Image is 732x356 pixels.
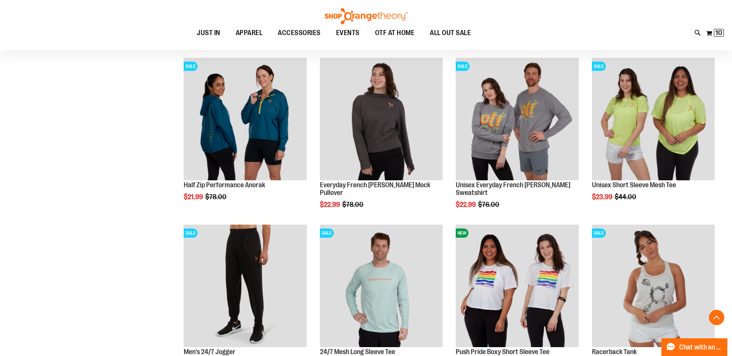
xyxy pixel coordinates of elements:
[320,225,443,347] img: Main Image of 1457095
[180,54,310,220] div: product
[456,201,477,208] span: $22.99
[592,348,637,356] a: Racerback Tank
[320,348,395,356] a: 24/7 Mesh Long Sleeve Tee
[184,228,198,238] span: SALE
[592,62,606,71] span: SALE
[316,54,446,228] div: product
[592,181,676,189] a: Unisex Short Sleeve Mesh Tee
[592,225,715,347] img: Product image for Racerback Tank
[709,310,724,325] button: Back To Top
[184,225,306,347] img: Product image for 24/7 Jogger
[320,181,430,196] a: Everyday French [PERSON_NAME] Mock Pullover
[184,225,306,348] a: Product image for 24/7 JoggerSALE
[456,225,578,348] a: Product image for Push Pride Boxy Short Sleeve TeeNEW
[320,201,341,208] span: $22.99
[278,24,321,42] span: ACCESSORIES
[336,24,360,42] span: EVENTS
[456,228,468,238] span: NEW
[342,201,365,208] span: $78.00
[236,24,263,42] span: APPAREL
[320,58,443,181] a: Product image for Everyday French Terry Crop Mock Pullover
[588,54,718,220] div: product
[456,181,570,196] a: Unisex Everyday French [PERSON_NAME] Sweatshirt
[615,193,637,201] span: $44.00
[184,348,235,356] a: Men's 24/7 Jogger
[592,228,606,238] span: SALE
[184,58,306,180] img: Half Zip Performance Anorak
[456,62,470,71] span: SALE
[197,24,220,42] span: JUST IN
[456,58,578,181] a: Product image for Unisex Everyday French Terry Crewneck SweatshirtSALE
[205,193,228,201] span: $78.00
[320,228,334,238] span: SALE
[452,54,582,228] div: product
[184,58,306,181] a: Half Zip Performance AnorakSALE
[478,201,500,208] span: $76.00
[456,58,578,180] img: Product image for Unisex Everyday French Terry Crewneck Sweatshirt
[715,29,722,37] span: 10
[320,225,443,348] a: Main Image of 1457095SALE
[184,62,198,71] span: SALE
[592,58,715,180] img: Product image for Unisex Short Sleeve Mesh Tee
[375,24,415,42] span: OTF AT HOME
[184,181,265,189] a: Half Zip Performance Anorak
[592,225,715,348] a: Product image for Racerback TankSALE
[456,225,578,347] img: Product image for Push Pride Boxy Short Sleeve Tee
[592,58,715,181] a: Product image for Unisex Short Sleeve Mesh TeeSALE
[592,193,614,201] span: $23.99
[320,58,443,180] img: Product image for Everyday French Terry Crop Mock Pullover
[456,348,549,356] a: Push Pride Boxy Short Sleeve Tee
[430,24,471,42] span: ALL OUT SALE
[661,338,728,356] button: Chat with an Expert
[679,344,723,351] span: Chat with an Expert
[184,193,204,201] span: $21.99
[324,8,409,24] img: Shop Orangetheory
